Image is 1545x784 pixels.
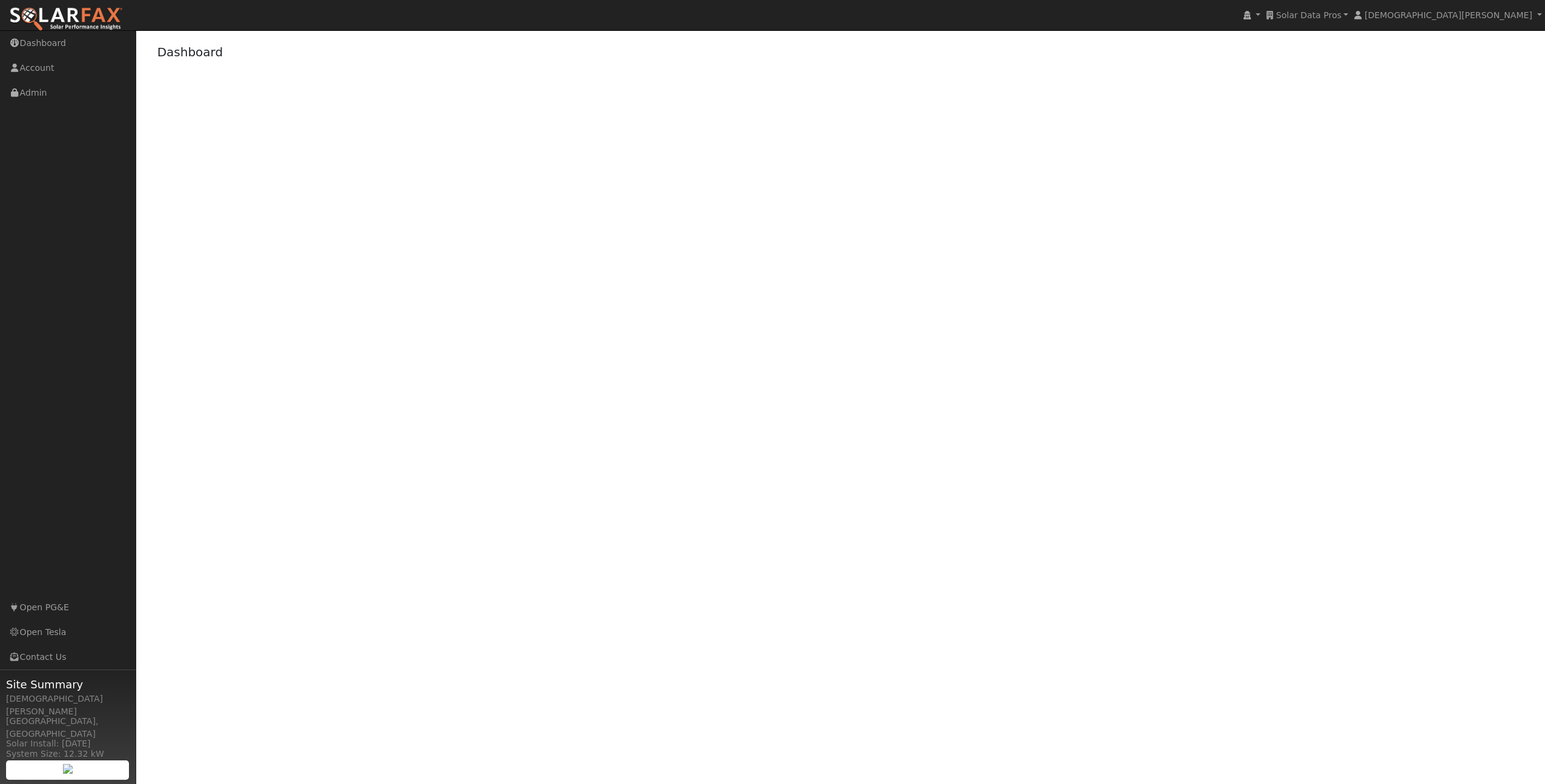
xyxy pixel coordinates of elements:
[6,676,130,693] span: Site Summary
[6,693,130,718] div: [DEMOGRAPHIC_DATA][PERSON_NAME]
[6,748,130,760] div: System Size: 12.32 kW
[157,45,223,59] a: Dashboard
[1365,10,1532,20] span: [DEMOGRAPHIC_DATA][PERSON_NAME]
[1276,10,1342,20] span: Solar Data Pros
[6,737,130,750] div: Solar Install: [DATE]
[63,764,73,774] img: retrieve
[6,715,130,740] div: [GEOGRAPHIC_DATA], [GEOGRAPHIC_DATA]
[9,7,123,32] img: SolarFax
